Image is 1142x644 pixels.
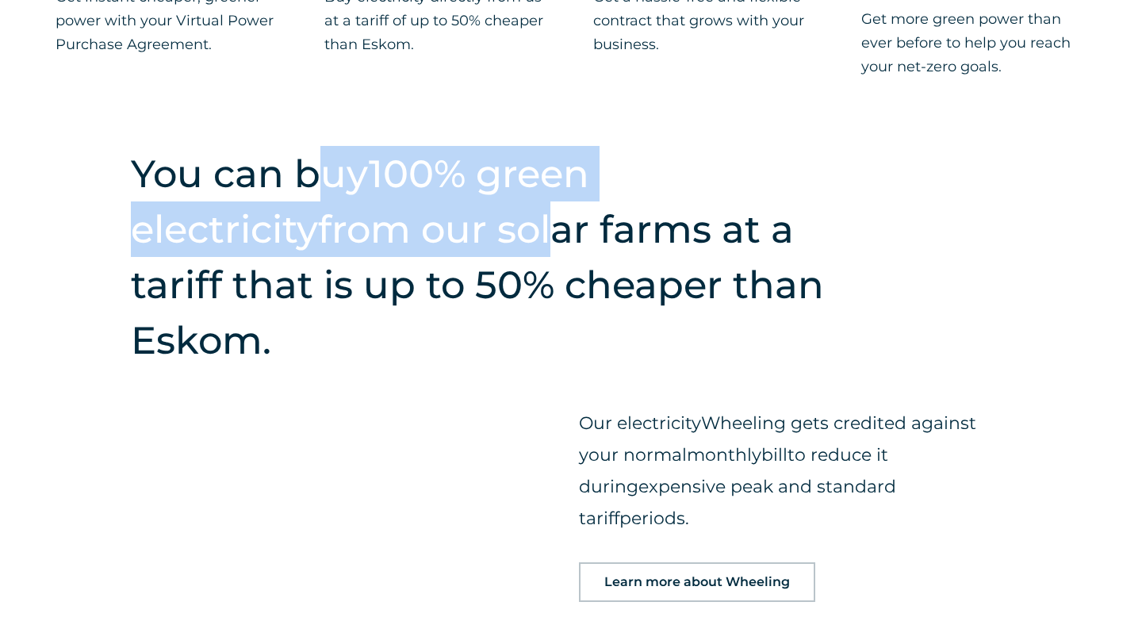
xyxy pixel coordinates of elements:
[579,412,976,466] span: Wheeling gets credited against your normal
[861,7,1086,79] p: Get more green power than ever before to help you reach your net-zero goals.
[579,562,815,602] a: Learn more about Wheeling
[619,508,689,529] span: periods.
[131,146,878,368] h2: You can buy from our solar farms at a tariff that is up to 50% cheaper than Eskom.
[761,444,788,466] span: bill
[579,412,701,434] span: Our electricity
[604,576,790,588] span: Learn more about Wheeling
[687,444,761,466] span: monthly
[131,151,589,252] span: 100% green electricity
[579,476,896,529] span: expensive peak and standard tariff
[579,444,888,497] span: to reduce it during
